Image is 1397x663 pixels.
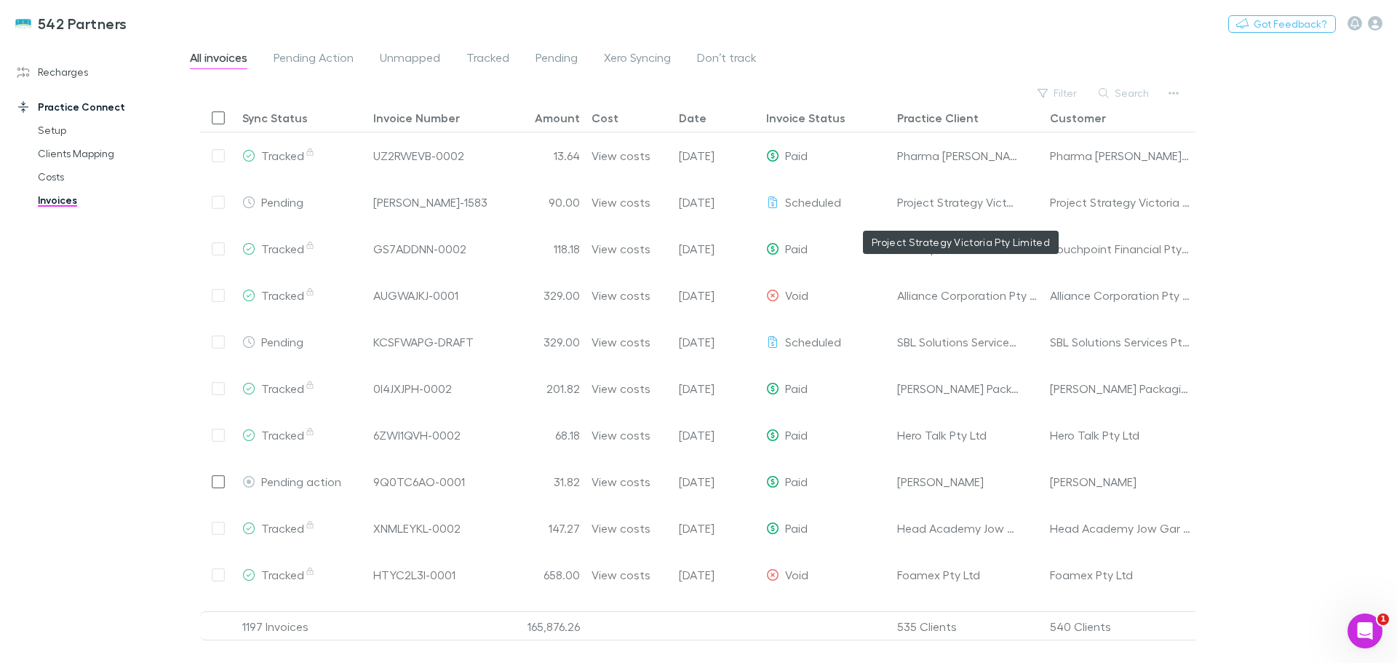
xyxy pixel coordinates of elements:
div: Pharma [PERSON_NAME] Pty Ltd [897,132,1019,178]
span: Paid [785,242,808,255]
div: Customer [1050,111,1106,125]
button: Search [1091,84,1158,102]
a: UZ2RWEVB-0002 [373,132,464,178]
div: 68.18 [498,412,586,458]
span: Unmapped [380,50,440,69]
div: Sync Status [242,111,308,125]
div: 13.64 [498,132,586,179]
span: Tracked [261,428,316,442]
a: Practice Connect [3,95,196,119]
a: 542 Partners [6,6,136,41]
a: 6ZWI1QVH-0002 [373,412,461,458]
div: View costs [592,272,650,318]
div: 147.27 [498,505,586,552]
div: Nbaa Pty Ltd [1050,598,1191,644]
div: 05 Sep 2025 [673,598,760,645]
div: 05 Sep 2025 [673,365,760,412]
a: Invoices [23,188,196,212]
span: Tracked [261,242,316,255]
div: Practice Client [897,111,979,125]
a: [PERSON_NAME]-1583 [373,179,487,225]
div: 05 Sep 2025 [673,505,760,552]
button: Filter [1030,84,1086,102]
a: View costs [592,552,650,598]
span: Paid [785,521,808,535]
div: Invoice Number [373,111,460,125]
a: GS7ADDNN-0002 [373,226,466,271]
div: 90.91 [498,598,586,645]
a: NQWQKFMJ-0002 [373,598,468,644]
div: [PERSON_NAME] [1050,458,1191,504]
div: View costs [592,458,650,504]
span: Tracked [261,521,316,535]
div: 05 Oct 2025 [673,179,760,226]
div: Date [679,111,707,125]
span: Pending [261,335,303,349]
a: Clients Mapping [23,142,196,165]
div: 329.00 [498,272,586,319]
div: 05 Aug 2025 [673,458,760,505]
div: 05 Sep 2025 [673,412,760,458]
div: 118.18 [498,226,586,272]
div: Head Academy Jow Gar Kung Fu South Pty Ltd [897,505,1019,551]
span: Tracked [261,288,316,302]
a: View costs [592,365,650,411]
img: 542 Partners's Logo [15,15,32,32]
a: View costs [592,319,650,365]
span: Tracked [261,148,316,162]
a: KCSFWAPG-DRAFT [373,319,474,365]
a: View costs [592,598,650,644]
span: Don’t track [697,50,757,69]
span: Tracked [466,50,509,69]
div: 165,876.26 [498,612,586,641]
a: View costs [592,132,650,178]
div: Amount [535,111,580,125]
a: AUGWAJKJ-0001 [373,272,458,318]
button: Got Feedback? [1228,15,1336,33]
div: 05 Sep 2025 [673,132,760,179]
span: Scheduled [785,195,841,209]
div: Project Strategy Victoria Pty Limited [897,179,1019,225]
a: View costs [592,412,650,458]
div: [PERSON_NAME] Packaging Pty Ltd [1050,365,1191,411]
span: Paid [785,381,808,395]
div: [PERSON_NAME] [897,458,984,504]
div: Project Strategy Victoria Pty Limited [1050,179,1191,225]
div: View costs [592,505,650,551]
span: Xero Syncing [604,50,671,69]
div: Head Academy Jow Gar Kung Fu South Pty Ltd [1050,505,1191,551]
div: 535 Clients [891,612,1044,641]
a: Setup [23,119,196,142]
iframe: Intercom live chat [1348,614,1382,648]
div: 201.82 [498,365,586,412]
div: Foamex Pty Ltd [1050,552,1191,598]
div: 05 Sep 2025 [673,552,760,598]
div: 31.82 [498,458,586,505]
div: Foamex Pty Ltd [897,552,980,598]
h3: 542 Partners [38,15,127,32]
div: SBL Solutions Services Pty Ltd [1050,319,1191,365]
a: View costs [592,226,650,271]
span: Void [785,288,808,302]
div: Nbaa Pty Ltd [897,598,1038,644]
span: Pending [536,50,578,69]
div: 329.00 [498,319,586,365]
div: Pharma [PERSON_NAME] Pty Ltd [1050,132,1191,178]
a: View costs [592,179,650,225]
div: Alliance Corporation Pty Limited [897,272,1038,318]
div: Hero Talk Pty Ltd [897,412,987,458]
div: Alliance Corporation Pty Limited [1050,272,1191,318]
a: XNMLEYKL-0002 [373,505,461,551]
a: 0I4JXJPH-0002 [373,365,452,411]
a: Recharges [3,60,196,84]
